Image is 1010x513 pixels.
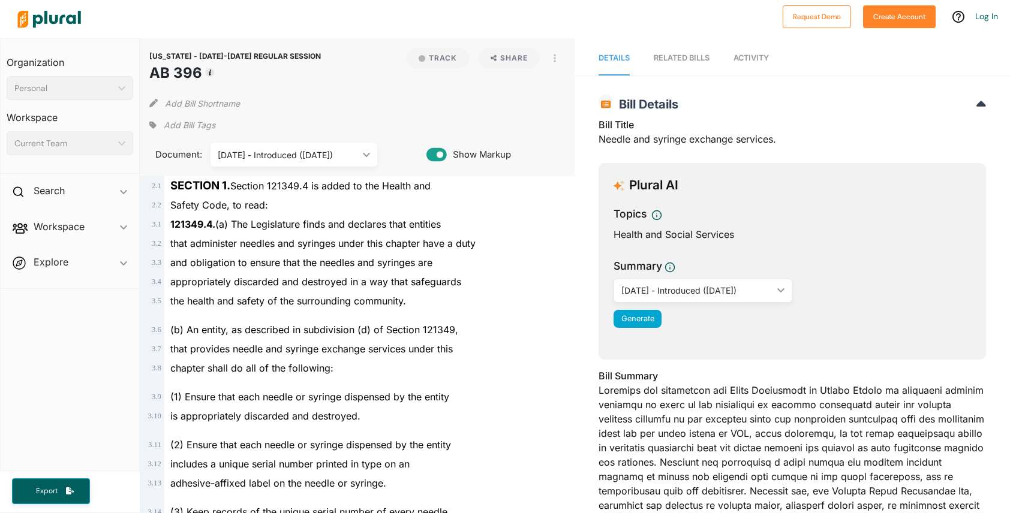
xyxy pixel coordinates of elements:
[170,199,268,211] span: Safety Code, to read:
[170,410,360,422] span: is appropriately discarded and destroyed.
[148,440,161,449] span: 3 . 11
[734,53,769,62] span: Activity
[149,52,321,61] span: [US_STATE] - [DATE]-[DATE] REGULAR SESSION
[863,10,936,22] a: Create Account
[621,284,772,297] div: [DATE] - Introduced ([DATE])
[654,41,710,76] a: RELATED BILLS
[474,48,545,68] button: Share
[205,67,215,78] div: Tooltip anchor
[7,45,133,71] h3: Organization
[149,148,196,161] span: Document:
[614,227,971,242] div: Health and Social Services
[170,477,386,489] span: adhesive-affixed label on the needle or syringe.
[654,52,710,64] div: RELATED BILLS
[407,48,469,68] button: Track
[12,478,90,504] button: Export
[614,310,662,328] button: Generate
[170,362,333,374] span: chapter shall do all of the following:
[170,458,410,470] span: includes a unique serial number printed in type on an
[629,178,678,193] h3: Plural AI
[614,206,647,222] h3: Topics
[170,256,432,268] span: and obligation to ensure that the needles and syringes are
[734,41,769,76] a: Activity
[152,182,161,190] span: 2 . 1
[14,82,113,95] div: Personal
[218,149,358,161] div: [DATE] - Introduced ([DATE])
[149,62,321,84] h1: AB 396
[170,391,449,403] span: (1) Ensure that each needle or syringe dispensed by the entity
[149,116,215,134] div: Add tags
[164,119,215,131] span: Add Bill Tags
[170,218,215,230] strong: 121349.4.
[863,5,936,28] button: Create Account
[152,364,161,372] span: 3 . 8
[152,393,161,401] span: 3 . 9
[152,345,161,353] span: 3 . 7
[165,93,240,113] button: Add Bill Shortname
[479,48,540,68] button: Share
[599,53,630,62] span: Details
[148,460,161,468] span: 3 . 12
[170,343,453,355] span: that provides needle and syringe exchange services under this
[613,97,678,111] span: Bill Details
[148,412,161,420] span: 3 . 10
[621,314,654,323] span: Generate
[447,148,511,161] span: Show Markup
[599,41,630,76] a: Details
[34,184,65,197] h2: Search
[152,258,161,267] span: 3 . 3
[599,117,986,153] div: Needle and syringe exchange services.
[783,5,851,28] button: Request Demo
[170,439,451,451] span: (2) Ensure that each needle or syringe dispensed by the entity
[170,295,406,307] span: the health and safety of the surrounding community.
[152,325,161,334] span: 3 . 6
[170,237,476,249] span: that administer needles and syringes under this chapter have a duty
[7,100,133,126] h3: Workspace
[152,277,161,286] span: 3 . 4
[975,11,998,22] a: Log In
[170,218,441,230] span: (a) The Legislature finds and declares that entities
[152,220,161,228] span: 3 . 1
[152,297,161,305] span: 3 . 5
[170,180,431,192] span: Section 121349.4 is added to the Health and
[614,258,662,274] h3: Summary
[170,179,230,192] strong: SECTION 1.
[28,486,66,496] span: Export
[14,137,113,150] div: Current Team
[599,117,986,132] h3: Bill Title
[152,201,161,209] span: 2 . 2
[170,324,458,336] span: (b) An entity, as described in subdivision (d) of Section 121349,
[599,369,986,383] h3: Bill Summary
[170,276,461,288] span: appropriately discarded and destroyed in a way that safeguards
[783,10,851,22] a: Request Demo
[148,479,161,487] span: 3 . 13
[152,239,161,248] span: 3 . 2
